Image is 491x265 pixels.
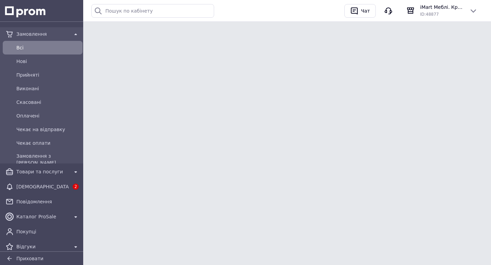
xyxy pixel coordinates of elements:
span: Покупці [16,228,80,235]
span: Оплачені [16,112,80,119]
span: Замовлення з [PERSON_NAME] [16,153,80,166]
span: ID: 48877 [420,12,439,17]
span: Прийняті [16,72,80,78]
span: Замовлення [16,31,69,37]
span: Виконані [16,85,80,92]
div: Чат [360,6,371,16]
span: Чекає оплати [16,140,80,146]
input: Пошук по кабінету [91,4,214,18]
span: Відгуки [16,243,69,250]
button: Чат [344,4,376,18]
span: Каталог ProSale [16,213,69,220]
span: Приховати [16,256,43,261]
span: Всi [16,44,80,51]
span: [DEMOGRAPHIC_DATA] [16,183,69,190]
span: Скасовані [16,99,80,106]
span: Чекає на відправку [16,126,80,133]
span: Нові [16,58,80,65]
span: 2 [73,184,79,190]
span: iMart Меблі. Крейдові чорні цінники. [PERSON_NAME], стілець, письмові столи, шафи, ліжка [420,4,464,11]
span: Повідомлення [16,198,80,205]
span: Товари та послуги [16,168,69,175]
